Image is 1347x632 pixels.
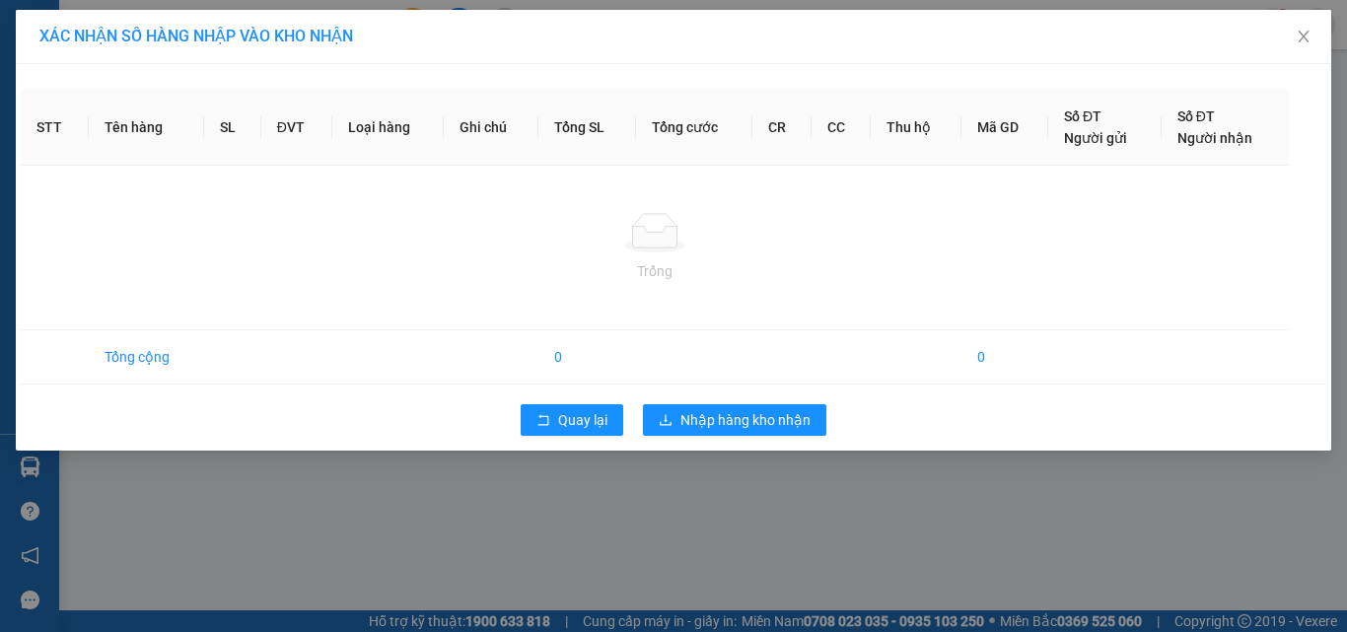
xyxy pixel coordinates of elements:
[961,90,1048,166] th: Mã GD
[538,90,636,166] th: Tổng SL
[1296,29,1312,44] span: close
[536,413,550,429] span: rollback
[1064,130,1127,146] span: Người gửi
[113,13,279,37] b: [PERSON_NAME]
[521,404,623,436] button: rollbackQuay lại
[113,72,129,88] span: phone
[1064,108,1101,124] span: Số ĐT
[659,413,673,429] span: download
[113,47,129,63] span: environment
[538,330,636,385] td: 0
[961,330,1048,385] td: 0
[444,90,538,166] th: Ghi chú
[21,90,89,166] th: STT
[204,90,260,166] th: SL
[332,90,445,166] th: Loại hàng
[9,68,376,93] li: 02839.63.63.63
[680,409,811,431] span: Nhập hàng kho nhận
[812,90,871,166] th: CC
[261,90,332,166] th: ĐVT
[558,409,607,431] span: Quay lại
[36,260,1273,282] div: Trống
[1177,130,1252,146] span: Người nhận
[9,43,376,68] li: 85 [PERSON_NAME]
[9,123,330,156] b: GỬI : Văn phòng Cái Nước
[643,404,826,436] button: downloadNhập hàng kho nhận
[89,330,204,385] td: Tổng cộng
[39,27,353,45] span: XÁC NHẬN SỐ HÀNG NHẬP VÀO KHO NHẬN
[89,90,204,166] th: Tên hàng
[871,90,961,166] th: Thu hộ
[1276,10,1331,65] button: Close
[636,90,752,166] th: Tổng cước
[752,90,812,166] th: CR
[1177,108,1215,124] span: Số ĐT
